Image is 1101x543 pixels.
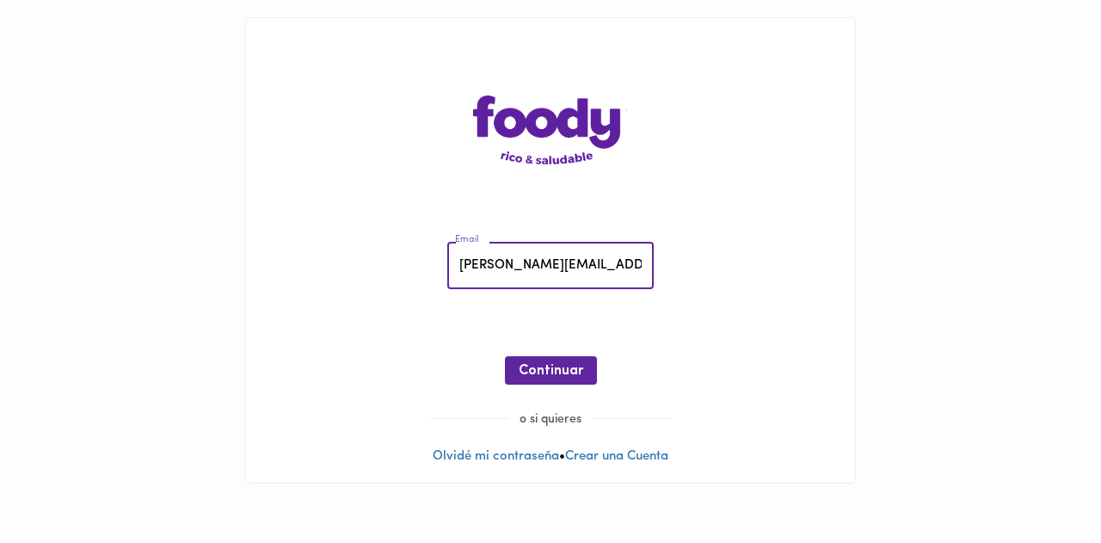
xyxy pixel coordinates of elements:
div: • [246,18,855,483]
span: Continuar [519,363,583,379]
a: Olvidé mi contraseña [433,450,559,463]
img: logo-main-page.png [473,96,628,164]
a: Crear una Cuenta [565,450,668,463]
button: Continuar [505,356,597,385]
span: o si quieres [509,413,592,426]
input: pepitoperez@gmail.com [447,243,654,290]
